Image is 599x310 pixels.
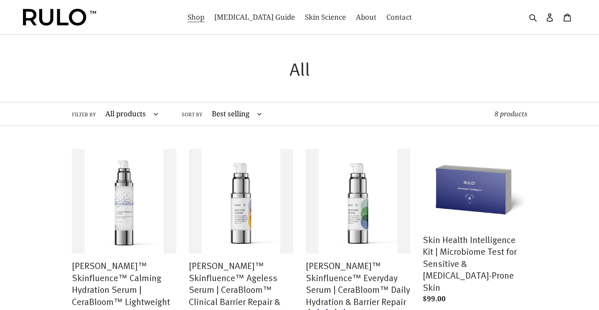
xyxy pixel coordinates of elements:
[495,109,527,118] span: 8 products
[305,12,346,22] span: Skin Science
[188,12,204,22] span: Shop
[301,10,350,24] a: Skin Science
[382,10,416,24] a: Contact
[23,9,96,26] img: Rulo™ Skin
[356,12,376,22] span: About
[214,12,295,22] span: [MEDICAL_DATA] Guide
[386,12,412,22] span: Contact
[352,10,381,24] a: About
[210,10,299,24] a: [MEDICAL_DATA] Guide
[182,111,203,118] label: Sort by
[72,111,96,118] label: Filter by
[183,10,208,24] a: Shop
[72,58,527,79] h1: All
